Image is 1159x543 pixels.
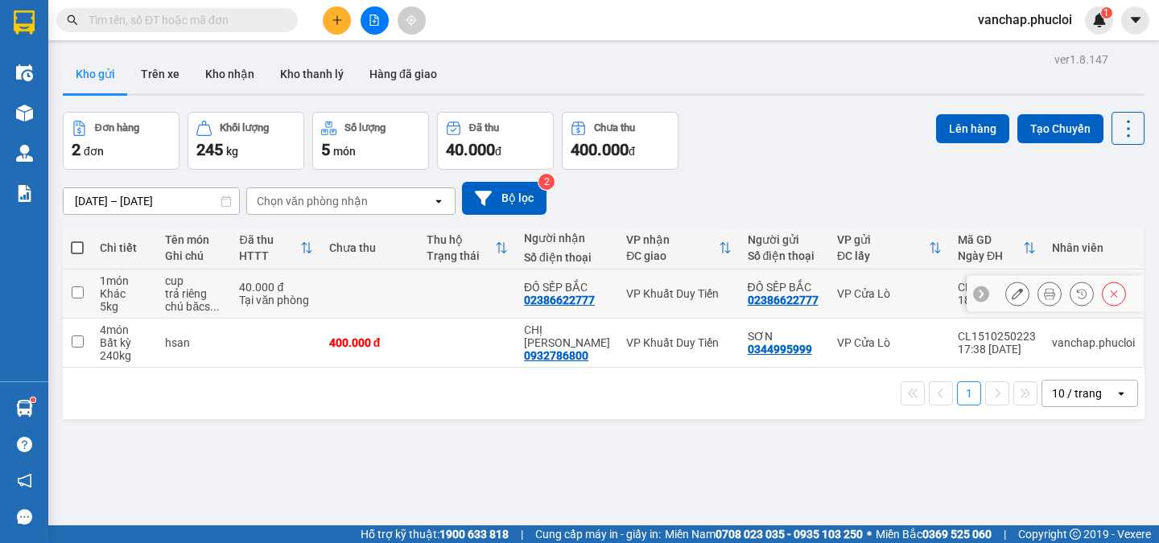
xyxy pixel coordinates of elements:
[192,55,267,93] button: Kho nhận
[321,140,330,159] span: 5
[957,381,981,405] button: 1
[748,233,821,246] div: Người gửi
[958,233,1023,246] div: Mã GD
[329,241,410,254] div: Chưa thu
[165,249,223,262] div: Ghi chú
[17,473,32,488] span: notification
[1092,13,1107,27] img: icon-new-feature
[626,336,731,349] div: VP Khuất Duy Tiến
[16,145,33,162] img: warehouse-icon
[165,274,223,287] div: cup
[100,349,149,362] div: 240 kg
[462,182,547,215] button: Bộ lọc
[100,336,149,349] div: Bất kỳ
[922,528,992,541] strong: 0369 525 060
[267,55,357,93] button: Kho thanh lý
[748,343,812,356] div: 0344995999
[665,525,863,543] span: Miền Nam
[748,294,819,306] div: 02386622777
[427,233,495,246] div: Thu hộ
[1005,282,1029,306] div: Sửa đơn hàng
[406,14,417,26] span: aim
[323,6,351,35] button: plus
[100,287,149,300] div: Khác
[521,525,523,543] span: |
[626,233,718,246] div: VP nhận
[419,227,516,269] th: Toggle SortBy
[958,330,1036,343] div: CL1510250223
[524,281,610,294] div: ĐỒ SẾP BẮC
[165,233,223,246] div: Tên món
[629,145,635,158] span: đ
[210,300,220,313] span: ...
[748,281,821,294] div: ĐỒ SẾP BẮC
[16,64,33,81] img: warehouse-icon
[432,195,445,208] svg: open
[17,509,32,524] span: message
[239,233,299,246] div: Đã thu
[524,294,595,306] div: 02386622777
[965,10,1085,30] span: vanchap.phucloi
[495,145,501,158] span: đ
[84,145,104,158] span: đơn
[165,287,223,313] div: trả riêng chú băcs 100k
[837,233,929,246] div: VP gửi
[89,11,278,29] input: Tìm tên, số ĐT hoặc mã đơn
[837,249,929,262] div: ĐC lấy
[67,14,78,26] span: search
[63,112,179,170] button: Đơn hàng2đơn
[626,249,718,262] div: ĐC giao
[427,249,495,262] div: Trạng thái
[1052,336,1135,349] div: vanchap.phucloi
[837,336,942,349] div: VP Cửa Lò
[748,330,821,343] div: SƠN
[332,14,343,26] span: plus
[524,232,610,245] div: Người nhận
[936,114,1009,143] button: Lên hàng
[1103,7,1109,19] span: 1
[361,525,509,543] span: Hỗ trợ kỹ thuật:
[594,122,635,134] div: Chưa thu
[188,112,304,170] button: Khối lượng245kg
[63,55,128,93] button: Kho gửi
[100,274,149,287] div: 1 món
[220,122,269,134] div: Khối lượng
[16,105,33,121] img: warehouse-icon
[357,55,450,93] button: Hàng đã giao
[748,249,821,262] div: Số điện thoại
[31,397,35,402] sup: 1
[239,294,312,306] div: Tại văn phòng
[837,287,942,300] div: VP Cửa Lò
[196,140,223,159] span: 245
[344,122,386,134] div: Số lượng
[257,193,368,209] div: Chọn văn phòng nhận
[867,531,872,537] span: ⚪️
[16,185,33,202] img: solution-icon
[1052,385,1102,401] div: 10 / trang
[72,140,80,159] span: 2
[64,188,239,214] input: Select a date range.
[958,281,1036,294] div: CL1510250228
[165,336,223,349] div: hsan
[950,227,1044,269] th: Toggle SortBy
[1101,7,1112,19] sup: 1
[829,227,950,269] th: Toggle SortBy
[524,323,610,349] div: CHỊ HUYỀN
[1128,13,1143,27] span: caret-down
[369,14,380,26] span: file-add
[437,112,554,170] button: Đã thu40.000đ
[17,437,32,452] span: question-circle
[100,300,149,313] div: 5 kg
[524,349,588,362] div: 0932786800
[958,249,1023,262] div: Ngày ĐH
[524,251,610,264] div: Số điện thoại
[716,528,863,541] strong: 0708 023 035 - 0935 103 250
[1121,6,1149,35] button: caret-down
[95,122,139,134] div: Đơn hàng
[1052,241,1135,254] div: Nhân viên
[398,6,426,35] button: aim
[16,400,33,417] img: warehouse-icon
[1054,51,1108,68] div: ver 1.8.147
[876,525,992,543] span: Miền Bắc
[535,525,661,543] span: Cung cấp máy in - giấy in:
